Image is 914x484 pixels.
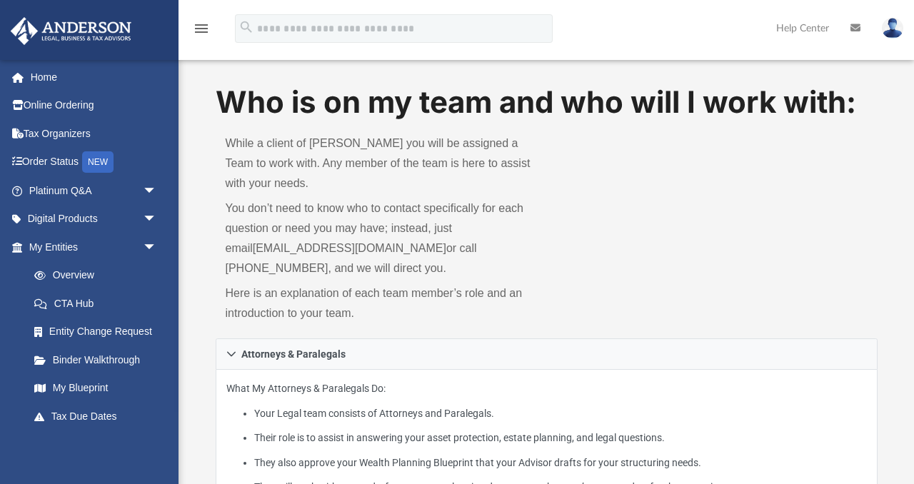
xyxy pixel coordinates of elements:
[20,261,179,290] a: Overview
[10,430,171,459] a: My Anderson Teamarrow_drop_down
[193,27,210,37] a: menu
[253,242,446,254] a: [EMAIL_ADDRESS][DOMAIN_NAME]
[241,349,346,359] span: Attorneys & Paralegals
[20,289,179,318] a: CTA Hub
[143,205,171,234] span: arrow_drop_down
[238,19,254,35] i: search
[143,176,171,206] span: arrow_drop_down
[226,198,537,278] p: You don’t need to know who to contact specifically for each question or need you may have; instea...
[20,374,171,403] a: My Blueprint
[20,318,179,346] a: Entity Change Request
[882,18,903,39] img: User Pic
[226,283,537,323] p: Here is an explanation of each team member’s role and an introduction to your team.
[10,148,179,177] a: Order StatusNEW
[6,17,136,45] img: Anderson Advisors Platinum Portal
[82,151,114,173] div: NEW
[10,176,179,205] a: Platinum Q&Aarrow_drop_down
[10,91,179,120] a: Online Ordering
[193,20,210,37] i: menu
[10,233,179,261] a: My Entitiesarrow_drop_down
[226,133,537,193] p: While a client of [PERSON_NAME] you will be assigned a Team to work with. Any member of the team ...
[143,430,171,460] span: arrow_drop_down
[216,81,878,123] h1: Who is on my team and who will I work with:
[216,338,878,370] a: Attorneys & Paralegals
[10,63,179,91] a: Home
[254,454,867,472] li: They also approve your Wealth Planning Blueprint that your Advisor drafts for your structuring ne...
[10,119,179,148] a: Tax Organizers
[254,405,867,423] li: Your Legal team consists of Attorneys and Paralegals.
[254,429,867,447] li: Their role is to assist in answering your asset protection, estate planning, and legal questions.
[20,402,179,430] a: Tax Due Dates
[20,346,179,374] a: Binder Walkthrough
[10,205,179,233] a: Digital Productsarrow_drop_down
[143,233,171,262] span: arrow_drop_down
